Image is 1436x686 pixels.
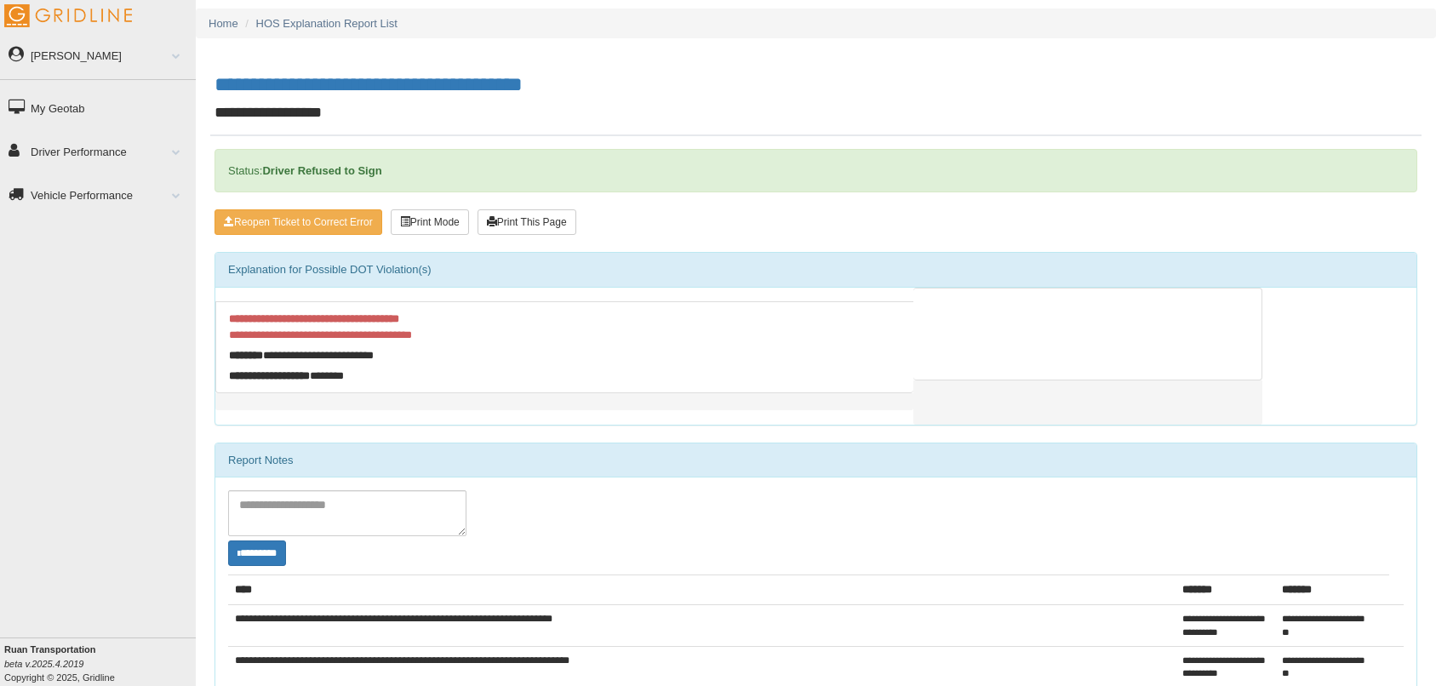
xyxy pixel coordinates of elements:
i: beta v.2025.4.2019 [4,659,83,669]
strong: Driver Refused to Sign [262,164,381,177]
button: Print Mode [391,209,469,235]
div: Report Notes [215,443,1416,477]
div: Explanation for Possible DOT Violation(s) [215,253,1416,287]
div: Copyright © 2025, Gridline [4,643,196,684]
a: Home [209,17,238,30]
b: Ruan Transportation [4,644,96,655]
button: Change Filter Options [228,540,286,566]
button: Reopen Ticket [215,209,382,235]
a: HOS Explanation Report List [256,17,398,30]
button: Print This Page [478,209,576,235]
div: Status: [215,149,1417,192]
img: Gridline [4,4,132,27]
